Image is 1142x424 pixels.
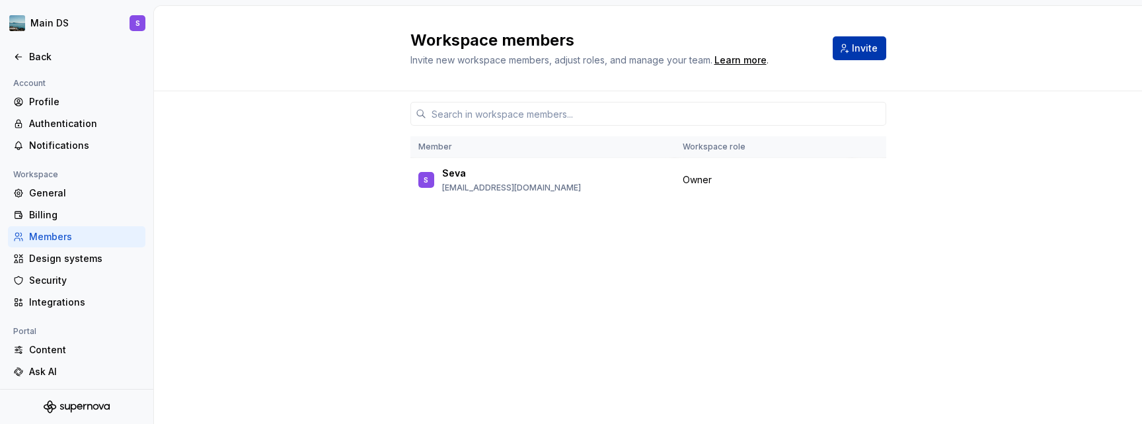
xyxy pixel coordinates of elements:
a: Design systems [8,248,145,269]
a: Back [8,46,145,67]
span: . [712,56,769,65]
div: S [135,18,140,28]
div: Account [8,75,51,91]
h2: Workspace members [410,30,817,51]
svg: Supernova Logo [44,400,110,413]
div: Authentication [29,117,140,130]
img: 24f60e78-e584-4f07-a106-7c533a419b8d.png [9,15,25,31]
th: Member [410,136,675,158]
div: Profile [29,95,140,108]
div: Sidebar links [29,387,140,400]
p: [EMAIL_ADDRESS][DOMAIN_NAME] [442,183,581,193]
a: Members [8,226,145,247]
div: General [29,187,140,200]
p: Seva [442,167,466,180]
a: Security [8,270,145,291]
input: Search in workspace members... [426,102,886,126]
span: Owner [683,173,712,187]
div: Members [29,230,140,243]
a: Sidebar links [8,383,145,404]
div: Notifications [29,139,140,152]
div: Ask AI [29,365,140,378]
div: Workspace [8,167,63,183]
a: Billing [8,204,145,226]
a: Ask AI [8,361,145,382]
th: Workspace role [675,136,852,158]
div: Main DS [30,17,69,30]
div: Portal [8,323,42,339]
div: Content [29,343,140,357]
div: Back [29,50,140,64]
span: Invite [852,42,878,55]
a: Authentication [8,113,145,134]
div: Billing [29,208,140,222]
a: Learn more [714,54,767,67]
button: Main DSS [3,9,151,38]
a: Content [8,339,145,360]
div: Integrations [29,296,140,309]
a: Profile [8,91,145,112]
div: S [424,173,428,187]
a: Integrations [8,292,145,313]
div: Design systems [29,252,140,265]
a: General [8,183,145,204]
div: Security [29,274,140,287]
a: Notifications [8,135,145,156]
span: Invite new workspace members, adjust roles, and manage your team. [410,54,712,65]
button: Invite [833,36,886,60]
